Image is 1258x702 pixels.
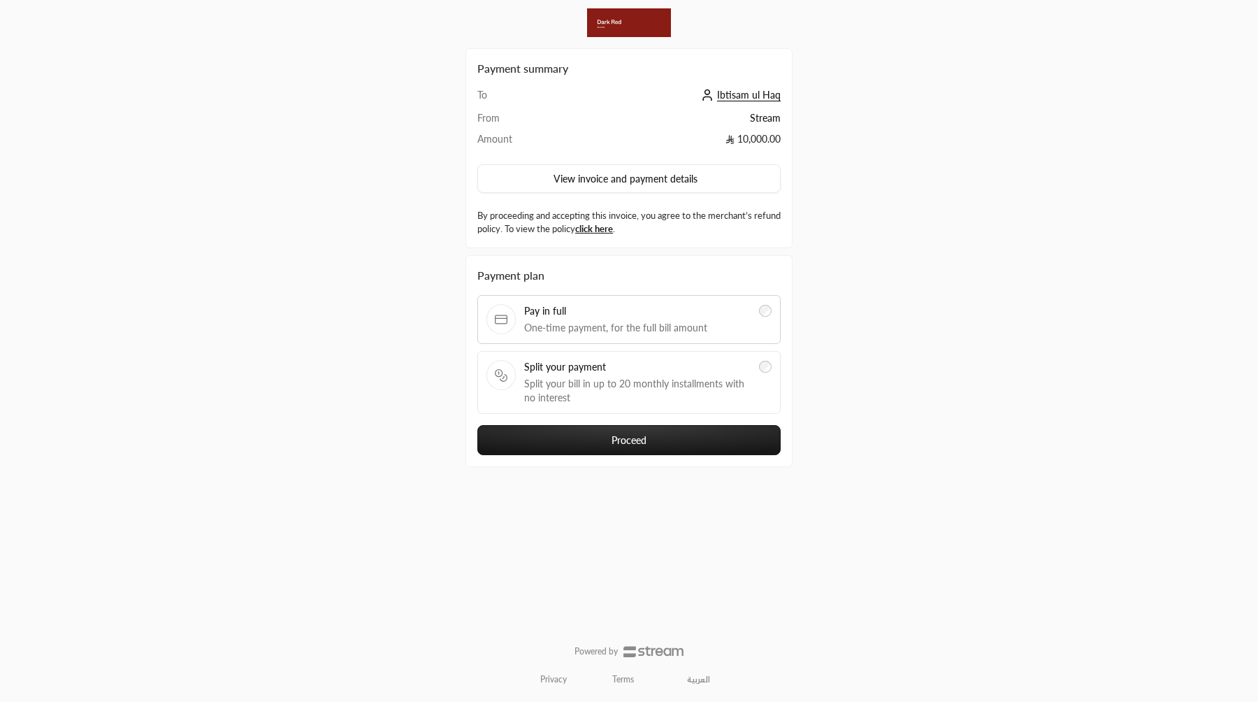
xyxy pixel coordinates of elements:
a: Terms [612,674,634,685]
span: Split your payment [524,360,751,374]
div: Payment plan [477,267,781,284]
a: Ibtisam ul Haq [697,89,781,101]
span: Split your bill in up to 20 monthly installments with no interest [524,377,751,405]
span: One-time payment, for the full bill amount [524,321,751,335]
img: Company Logo [587,8,671,37]
a: العربية [679,668,718,691]
td: To [477,88,567,111]
td: Stream [567,111,781,132]
td: Amount [477,132,567,153]
button: Proceed [477,425,781,455]
h2: Payment summary [477,60,781,77]
span: Ibtisam ul Haq [717,89,781,101]
a: Privacy [540,674,567,685]
button: View invoice and payment details [477,164,781,194]
span: Pay in full [524,304,751,318]
label: By proceeding and accepting this invoice, you agree to the merchant’s refund policy. To view the ... [477,209,781,236]
input: Pay in fullOne-time payment, for the full bill amount [759,305,772,317]
td: 10,000.00 [567,132,781,153]
td: From [477,111,567,132]
p: Powered by [574,646,618,657]
a: click here [575,223,613,234]
input: Split your paymentSplit your bill in up to 20 monthly installments with no interest [759,361,772,373]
